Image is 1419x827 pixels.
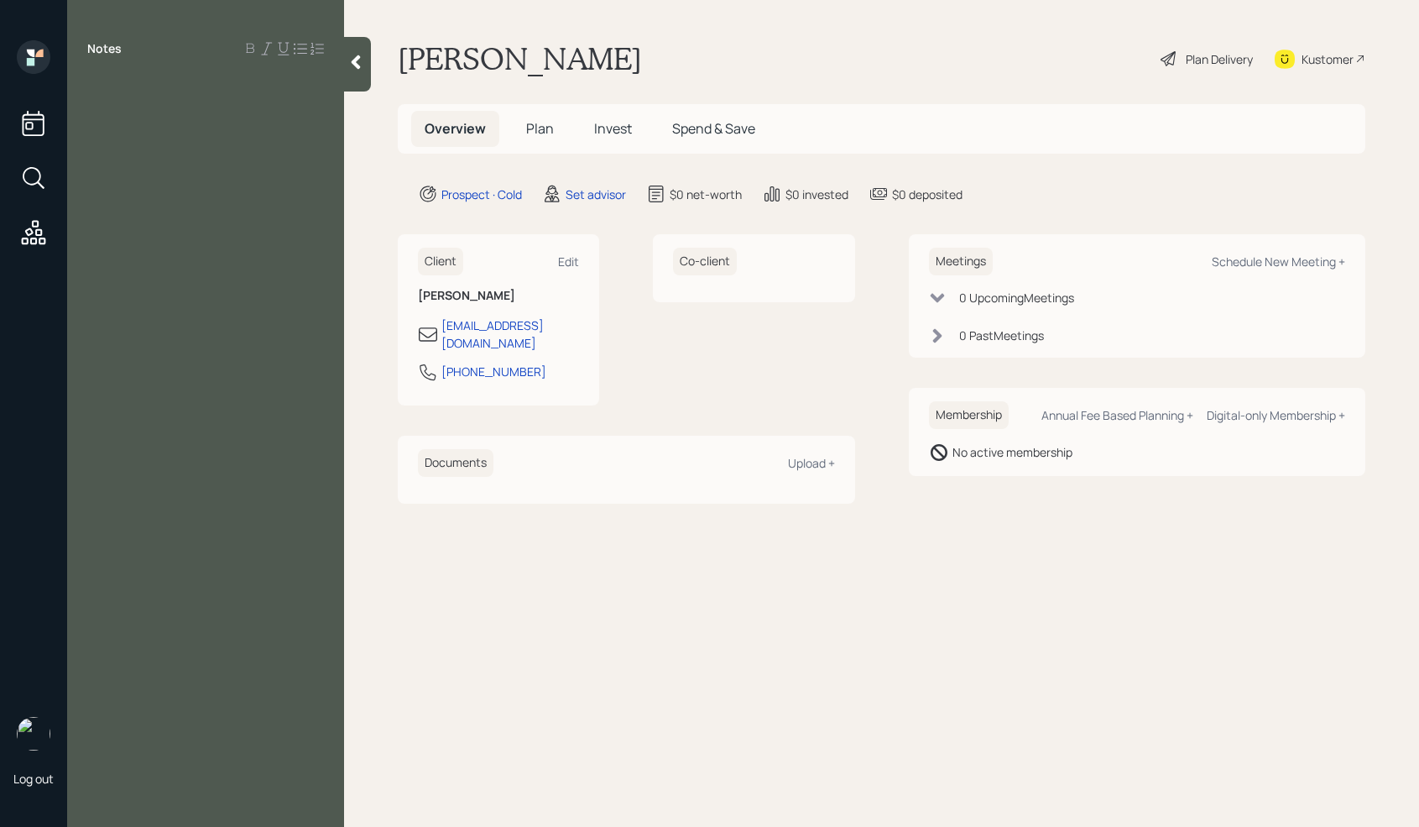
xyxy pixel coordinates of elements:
[1186,50,1253,68] div: Plan Delivery
[566,186,626,203] div: Set advisor
[441,317,579,352] div: [EMAIL_ADDRESS][DOMAIN_NAME]
[670,186,742,203] div: $0 net-worth
[1212,254,1345,270] div: Schedule New Meeting +
[959,289,1074,306] div: 0 Upcoming Meeting s
[558,254,579,270] div: Edit
[929,248,993,275] h6: Meetings
[594,119,632,138] span: Invest
[952,443,1072,461] div: No active membership
[418,449,493,477] h6: Documents
[788,455,835,471] div: Upload +
[672,119,755,138] span: Spend & Save
[87,40,122,57] label: Notes
[418,289,579,303] h6: [PERSON_NAME]
[418,248,463,275] h6: Client
[785,186,848,203] div: $0 invested
[959,327,1044,344] div: 0 Past Meeting s
[1302,50,1354,68] div: Kustomer
[398,40,642,77] h1: [PERSON_NAME]
[526,119,554,138] span: Plan
[1207,407,1345,423] div: Digital-only Membership +
[13,771,54,787] div: Log out
[1041,407,1193,423] div: Annual Fee Based Planning +
[892,186,963,203] div: $0 deposited
[441,363,546,380] div: [PHONE_NUMBER]
[673,248,737,275] h6: Co-client
[17,717,50,751] img: retirable_logo.png
[929,401,1009,429] h6: Membership
[441,186,522,203] div: Prospect · Cold
[425,119,486,138] span: Overview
